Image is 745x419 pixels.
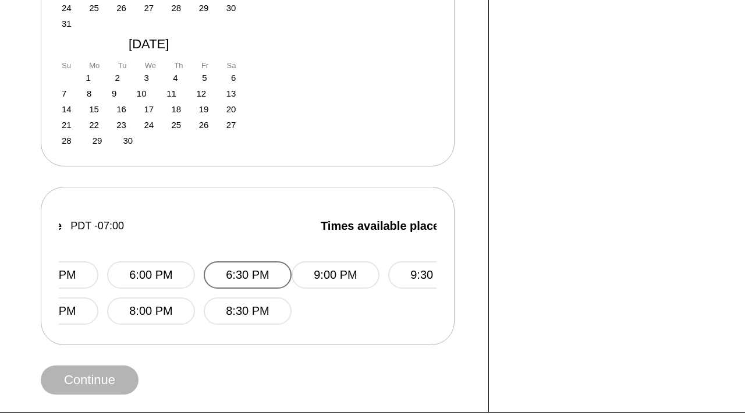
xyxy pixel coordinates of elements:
[62,104,72,114] div: Choose Sunday, September 14th, 2025
[118,61,127,70] div: Tu
[172,3,182,13] div: Choose Thursday, August 28th, 2025
[115,73,119,83] div: Choose Tuesday, September 2nd, 2025
[388,261,476,289] button: 9:30 PM
[116,3,126,13] div: Choose Tuesday, August 26th, 2025
[231,73,236,83] div: Choose Saturday, September 6th, 2025
[107,261,195,289] button: 6:00 PM
[199,3,209,13] div: Choose Friday, August 29th, 2025
[166,88,176,98] div: Choose Thursday, September 11th, 2025
[227,61,236,70] div: Sa
[123,136,133,145] div: Choose Tuesday, September 30th, 2025
[145,61,156,70] div: We
[107,297,195,325] button: 8:00 PM
[62,61,71,70] div: Su
[199,120,209,130] div: Choose Friday, September 26th, 2025
[226,3,236,13] div: Choose Saturday, August 30th, 2025
[204,297,292,325] button: 8:30 PM
[62,120,72,130] div: Choose Sunday, September 21st, 2025
[144,120,154,130] div: Choose Wednesday, September 24th, 2025
[62,136,72,145] div: Choose Sunday, September 28th, 2025
[89,61,100,70] div: Mo
[62,88,66,98] div: Choose Sunday, September 7th, 2025
[226,104,236,114] div: Choose Saturday, September 20th, 2025
[93,136,102,145] div: Choose Monday, September 29th, 2025
[116,120,126,130] div: Choose Tuesday, September 23rd, 2025
[87,88,91,98] div: Choose Monday, September 8th, 2025
[199,104,209,114] div: Choose Friday, September 19th, 2025
[116,104,126,114] div: Choose Tuesday, September 16th, 2025
[112,88,116,98] div: Choose Tuesday, September 9th, 2025
[144,104,154,114] div: Choose Wednesday, September 17th, 2025
[174,61,183,70] div: Th
[202,73,207,83] div: Choose Friday, September 5th, 2025
[292,261,379,289] button: 9:00 PM
[144,73,148,83] div: Choose Wednesday, September 3rd, 2025
[321,219,439,232] span: Times available place
[59,36,239,52] div: [DATE]
[226,88,236,98] div: Choose Saturday, September 13th, 2025
[226,120,236,130] div: Choose Saturday, September 27th, 2025
[201,61,208,70] div: Fr
[172,104,182,114] div: Choose Thursday, September 18th, 2025
[144,3,154,13] div: Choose Wednesday, August 27th, 2025
[62,73,236,145] div: month 2025-09
[70,219,124,232] span: PDT -07:00
[196,88,206,98] div: Choose Friday, September 12th, 2025
[137,88,147,98] div: Choose Wednesday, September 10th, 2025
[204,261,292,289] button: 6:30 PM
[173,73,178,83] div: Choose Thursday, September 4th, 2025
[86,73,91,83] div: Choose Monday, September 1st, 2025
[62,19,72,29] div: Choose Sunday, August 31st, 2025
[172,120,182,130] div: Choose Thursday, September 25th, 2025
[89,104,99,114] div: Choose Monday, September 15th, 2025
[89,3,99,13] div: Choose Monday, August 25th, 2025
[62,3,72,13] div: Choose Sunday, August 24th, 2025
[89,120,99,130] div: Choose Monday, September 22nd, 2025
